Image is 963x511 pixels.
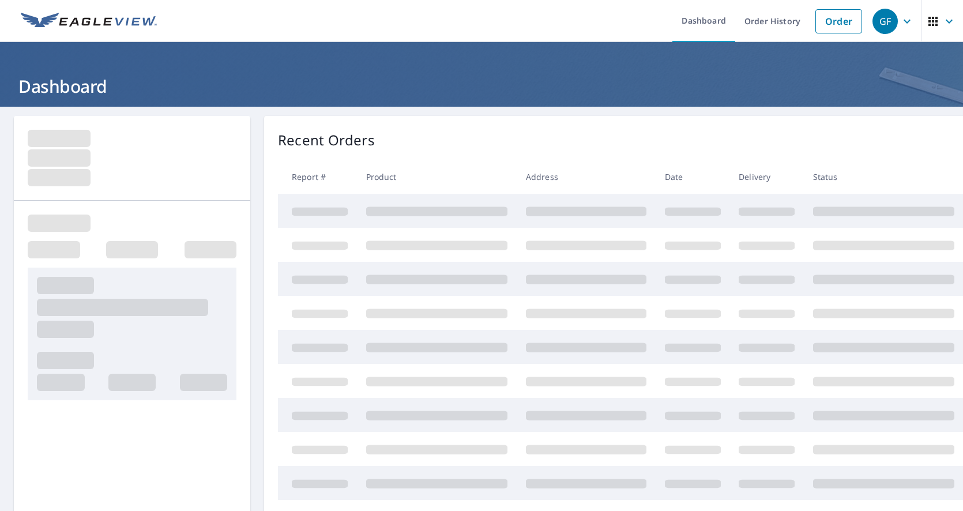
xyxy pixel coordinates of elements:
p: Recent Orders [278,130,375,151]
h1: Dashboard [14,74,949,98]
th: Date [656,160,730,194]
th: Product [357,160,517,194]
img: EV Logo [21,13,157,30]
th: Report # [278,160,357,194]
th: Delivery [729,160,804,194]
a: Order [815,9,862,33]
th: Address [517,160,656,194]
div: GF [872,9,898,34]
